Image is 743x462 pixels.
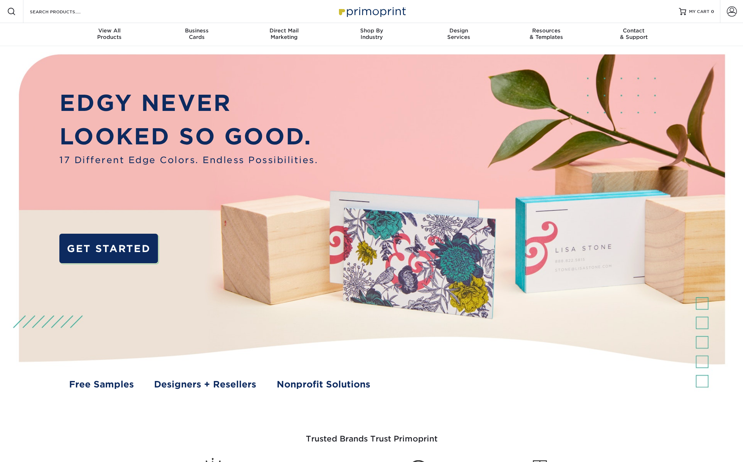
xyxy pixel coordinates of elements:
[590,27,678,40] div: & Support
[415,27,503,40] div: Services
[590,23,678,46] a: Contact& Support
[59,86,318,120] p: EDGY NEVER
[277,378,370,391] a: Nonprofit Solutions
[240,23,328,46] a: Direct MailMarketing
[66,27,153,40] div: Products
[240,27,328,34] span: Direct Mail
[66,23,153,46] a: View AllProducts
[240,27,328,40] div: Marketing
[503,23,590,46] a: Resources& Templates
[153,23,240,46] a: BusinessCards
[590,27,678,34] span: Contact
[29,7,99,16] input: SEARCH PRODUCTS.....
[69,378,134,391] a: Free Samples
[328,27,415,40] div: Industry
[689,9,710,15] span: MY CART
[59,234,158,263] a: GET STARTED
[336,4,408,19] img: Primoprint
[711,9,714,14] span: 0
[503,27,590,40] div: & Templates
[161,417,582,452] h3: Trusted Brands Trust Primoprint
[153,27,240,34] span: Business
[66,27,153,34] span: View All
[59,153,318,167] span: 17 Different Edge Colors. Endless Possibilities.
[328,27,415,34] span: Shop By
[503,27,590,34] span: Resources
[328,23,415,46] a: Shop ByIndustry
[415,23,503,46] a: DesignServices
[154,378,256,391] a: Designers + Resellers
[59,120,318,153] p: LOOKED SO GOOD.
[153,27,240,40] div: Cards
[415,27,503,34] span: Design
